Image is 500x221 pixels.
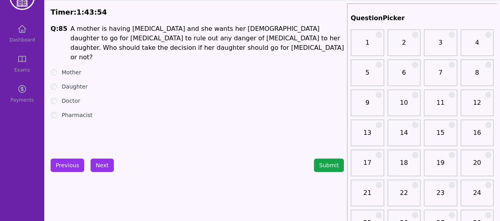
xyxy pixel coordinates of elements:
[463,188,492,204] a: 24
[426,158,455,174] a: 19
[390,158,419,174] a: 18
[390,38,419,54] a: 2
[463,68,492,84] a: 8
[390,128,419,144] a: 14
[463,98,492,114] a: 12
[62,111,92,119] label: Pharmacist
[91,159,114,172] button: Next
[353,68,382,84] a: 5
[351,13,494,23] h2: QuestionPicker
[426,68,455,84] a: 7
[70,25,344,61] span: A mother is having [MEDICAL_DATA] and she wants her [DEMOGRAPHIC_DATA] daughter to go for [MEDICA...
[353,98,382,114] a: 9
[353,188,382,204] a: 21
[77,8,82,16] span: 1
[62,83,88,91] label: Daughter
[51,24,67,62] h1: Q: 85
[426,128,455,144] a: 15
[314,159,344,172] button: Submit
[426,188,455,204] a: 23
[426,98,455,114] a: 11
[51,159,84,172] button: Previous
[390,68,419,84] a: 6
[62,97,80,105] label: Doctor
[51,7,344,18] div: Timer: : :
[426,38,455,54] a: 3
[353,128,382,144] a: 13
[353,38,382,54] a: 1
[463,158,492,174] a: 20
[84,8,94,16] span: 43
[390,98,419,114] a: 10
[463,38,492,54] a: 4
[463,128,492,144] a: 16
[62,68,81,76] label: Mother
[390,188,419,204] a: 22
[353,158,382,174] a: 17
[97,8,107,16] span: 54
